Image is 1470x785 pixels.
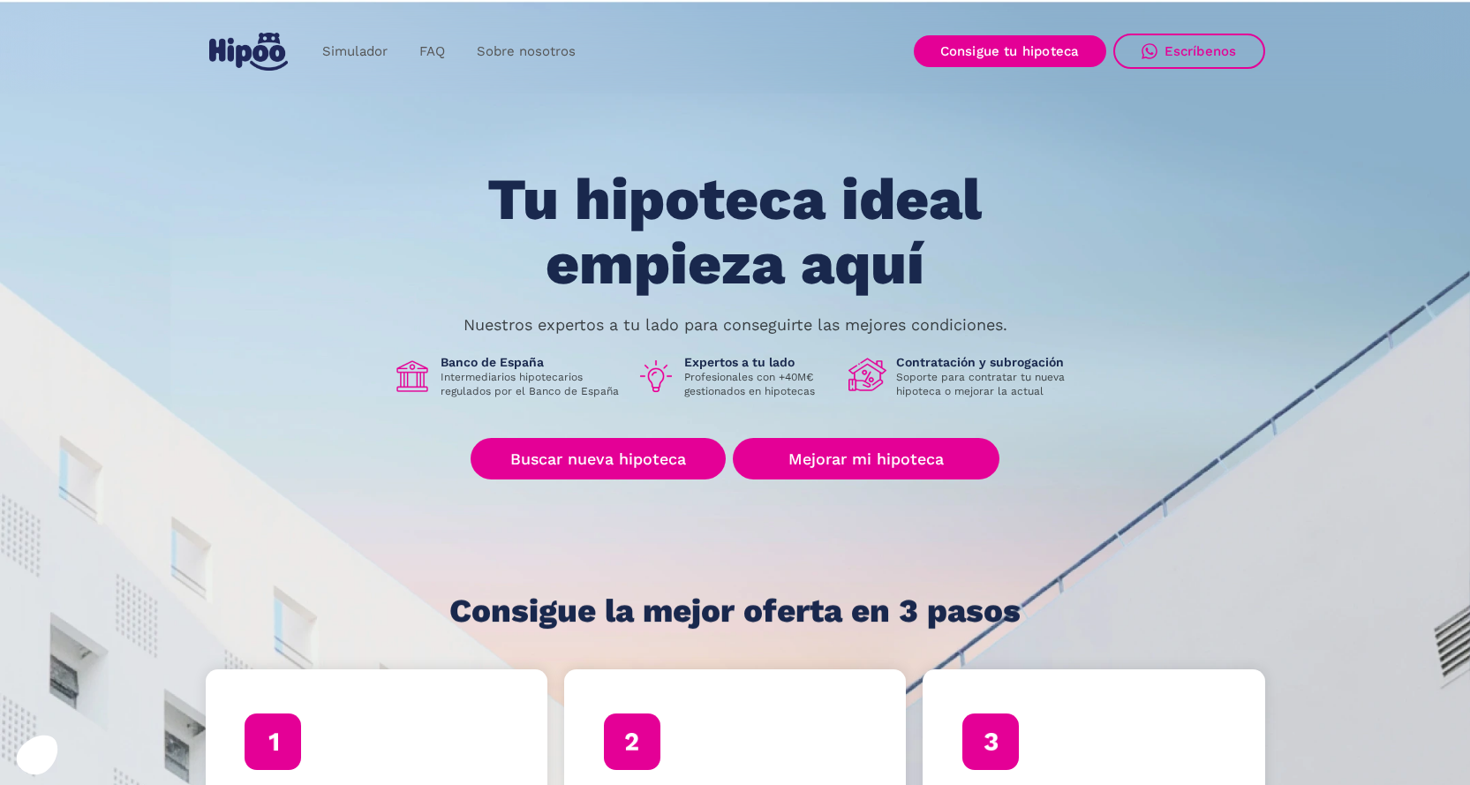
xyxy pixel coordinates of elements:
p: Nuestros expertos a tu lado para conseguirte las mejores condiciones. [464,318,1007,332]
h1: Banco de España [441,354,622,370]
a: Escríbenos [1113,34,1265,69]
p: Soporte para contratar tu nueva hipoteca o mejorar la actual [896,370,1078,398]
a: Buscar nueva hipoteca [471,438,726,479]
h1: Contratación y subrogación [896,354,1078,370]
p: Intermediarios hipotecarios regulados por el Banco de España [441,370,622,398]
div: Escríbenos [1165,43,1237,59]
h1: Expertos a tu lado [684,354,834,370]
a: home [206,26,292,78]
p: Profesionales con +40M€ gestionados en hipotecas [684,370,834,398]
a: FAQ [403,34,461,69]
a: Simulador [306,34,403,69]
a: Consigue tu hipoteca [914,35,1106,67]
h1: Tu hipoteca ideal empieza aquí [400,168,1069,296]
h1: Consigue la mejor oferta en 3 pasos [449,593,1021,629]
a: Sobre nosotros [461,34,592,69]
a: Mejorar mi hipoteca [733,438,999,479]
